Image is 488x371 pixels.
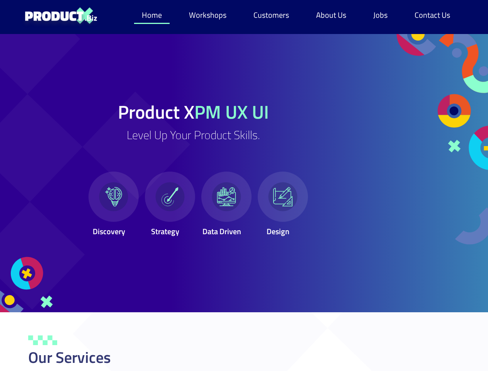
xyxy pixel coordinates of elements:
[202,225,241,237] span: Data Driven
[407,6,458,24] a: Contact Us
[366,6,395,24] a: Jobs
[194,98,269,126] span: PM UX UI
[151,225,180,237] span: Strategy
[134,6,170,24] a: Home
[308,6,354,24] a: About Us
[246,6,297,24] a: Customers
[28,350,445,365] h2: Our Services
[127,129,260,141] h2: Level Up Your Product Skills.
[181,6,234,24] a: Workshops
[93,225,125,237] span: Discovery
[118,103,269,121] h1: Product X
[267,225,289,237] span: Design
[134,6,458,24] nav: Menu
